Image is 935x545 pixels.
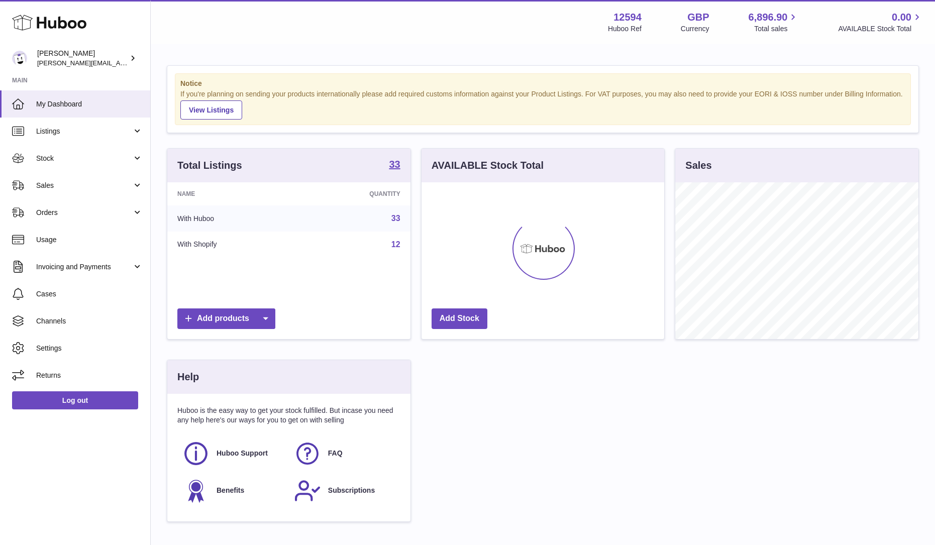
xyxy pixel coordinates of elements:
[749,11,788,24] span: 6,896.90
[328,486,375,495] span: Subscriptions
[892,11,911,24] span: 0.00
[432,308,487,329] a: Add Stock
[177,159,242,172] h3: Total Listings
[36,262,132,272] span: Invoicing and Payments
[391,214,400,223] a: 33
[838,24,923,34] span: AVAILABLE Stock Total
[294,440,395,467] a: FAQ
[182,477,284,504] a: Benefits
[391,240,400,249] a: 12
[754,24,799,34] span: Total sales
[432,159,544,172] h3: AVAILABLE Stock Total
[36,371,143,380] span: Returns
[167,232,298,258] td: With Shopify
[389,159,400,169] strong: 33
[294,477,395,504] a: Subscriptions
[681,24,709,34] div: Currency
[180,89,905,120] div: If you're planning on sending your products internationally please add required customs informati...
[182,440,284,467] a: Huboo Support
[749,11,799,34] a: 6,896.90 Total sales
[36,181,132,190] span: Sales
[685,159,711,172] h3: Sales
[36,344,143,353] span: Settings
[217,449,268,458] span: Huboo Support
[838,11,923,34] a: 0.00 AVAILABLE Stock Total
[608,24,642,34] div: Huboo Ref
[328,449,343,458] span: FAQ
[177,370,199,384] h3: Help
[12,391,138,409] a: Log out
[167,182,298,205] th: Name
[177,308,275,329] a: Add products
[687,11,709,24] strong: GBP
[36,316,143,326] span: Channels
[36,154,132,163] span: Stock
[217,486,244,495] span: Benefits
[36,208,132,217] span: Orders
[180,100,242,120] a: View Listings
[36,127,132,136] span: Listings
[36,235,143,245] span: Usage
[36,289,143,299] span: Cases
[12,51,27,66] img: owen@wearemakewaves.com
[613,11,642,24] strong: 12594
[180,79,905,88] strong: Notice
[177,406,400,425] p: Huboo is the easy way to get your stock fulfilled. But incase you need any help here's our ways f...
[389,159,400,171] a: 33
[298,182,410,205] th: Quantity
[37,49,128,68] div: [PERSON_NAME]
[167,205,298,232] td: With Huboo
[37,59,201,67] span: [PERSON_NAME][EMAIL_ADDRESS][DOMAIN_NAME]
[36,99,143,109] span: My Dashboard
